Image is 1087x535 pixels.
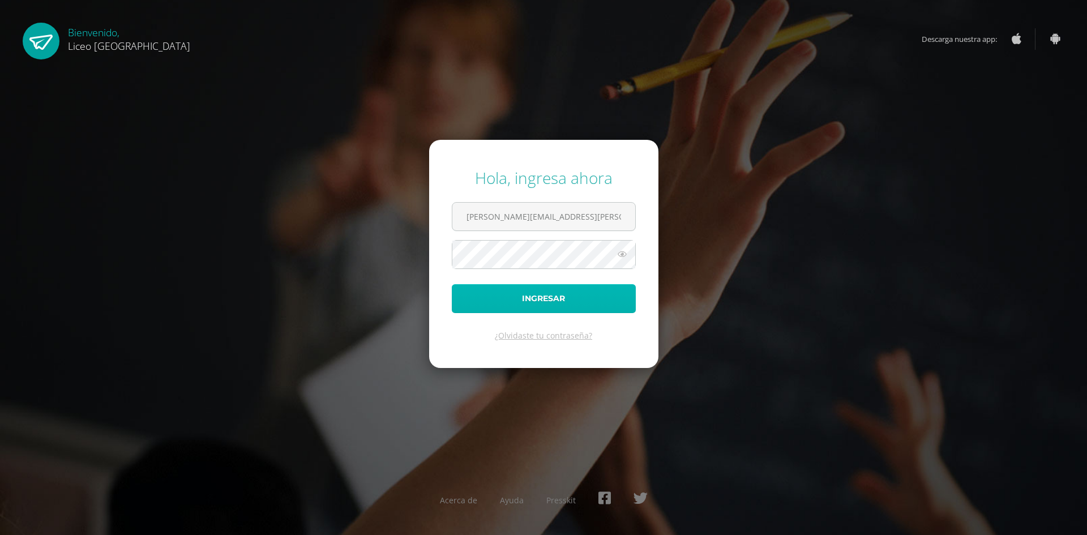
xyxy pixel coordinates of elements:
[68,23,190,53] div: Bienvenido,
[452,203,635,230] input: Correo electrónico o usuario
[546,495,576,506] a: Presskit
[452,284,636,313] button: Ingresar
[68,39,190,53] span: Liceo [GEOGRAPHIC_DATA]
[495,330,592,341] a: ¿Olvidaste tu contraseña?
[452,167,636,189] div: Hola, ingresa ahora
[440,495,477,506] a: Acerca de
[500,495,524,506] a: Ayuda
[922,28,1008,50] span: Descarga nuestra app:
